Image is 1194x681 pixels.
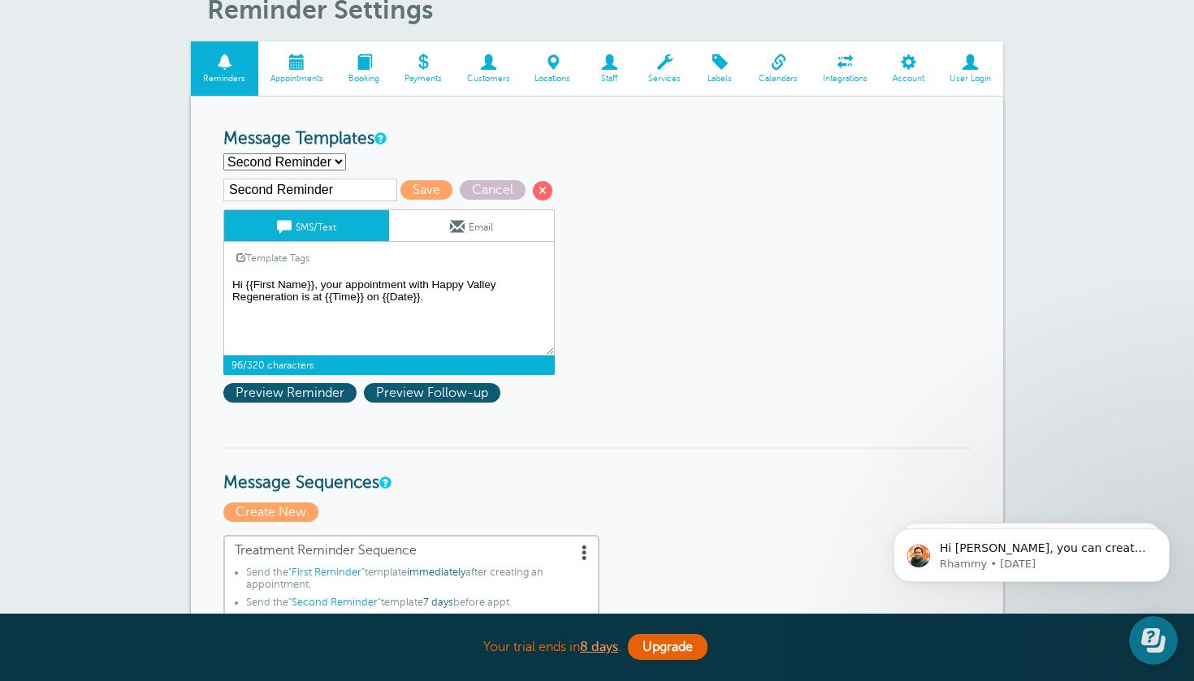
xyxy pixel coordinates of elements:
span: Appointments [266,74,328,84]
li: Send the template before appt. [246,597,588,614]
a: Message Sequences allow you to setup multiple reminder schedules that can use different Message T... [379,477,389,488]
span: Labels [702,74,738,84]
span: Treatment Reminder Sequence [235,543,588,558]
span: 7 days [423,597,453,608]
input: Template Name [223,179,397,201]
a: Preview Follow-up [364,386,504,400]
a: 8 days [580,640,618,654]
iframe: Intercom notifications message [869,494,1194,673]
span: Services [644,74,686,84]
a: Payments [392,41,454,96]
a: Booking [336,41,392,96]
span: Create New [223,502,318,522]
a: Treatment Reminder Sequence Send the"First Reminder"templateimmediatelyafter creating an appointm... [223,535,599,640]
span: Cancel [460,180,526,200]
span: Account [888,74,928,84]
a: Appointments [258,41,336,96]
a: Integrations [811,41,880,96]
a: Services [636,41,694,96]
span: "Second Reminder" [288,597,381,608]
a: Account [880,41,937,96]
span: Locations [530,74,575,84]
span: immediately [407,567,465,578]
a: Upgrade [628,634,707,660]
span: Calendars [755,74,802,84]
span: 96/320 characters [223,356,555,375]
div: Your trial ends in . [191,630,1003,665]
span: Staff [591,74,628,84]
a: User Login [937,41,1003,96]
textarea: Hi {{First Name}}, your appointment with Happy Valley Regeneration has been scheduled for {{Date}... [223,274,555,356]
a: Calendars [746,41,811,96]
a: Create New [223,505,322,519]
span: User Login [945,74,995,84]
li: Send the template after creating an appointment. [246,567,588,597]
a: This is the wording for your reminder and follow-up messages. You can create multiple templates i... [374,133,384,144]
a: Staff [583,41,636,96]
span: Preview Reminder [223,383,357,403]
a: Locations [522,41,583,96]
span: Payments [400,74,446,84]
span: Customers [462,74,514,84]
span: Reminders [199,74,250,84]
h3: Message Sequences [223,447,971,494]
h3: Message Templates [223,129,971,149]
a: Labels [694,41,746,96]
a: Email [389,210,554,241]
a: Customers [454,41,522,96]
span: Booking [344,74,384,84]
a: Save [400,183,460,197]
a: Template Tags [224,242,322,274]
a: Cancel [460,183,533,197]
span: "First Reminder" [288,567,365,578]
span: Preview Follow-up [364,383,500,403]
a: SMS/Text [224,210,389,241]
a: Preview Reminder [223,386,364,400]
span: Integrations [819,74,872,84]
span: Save [400,180,452,200]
